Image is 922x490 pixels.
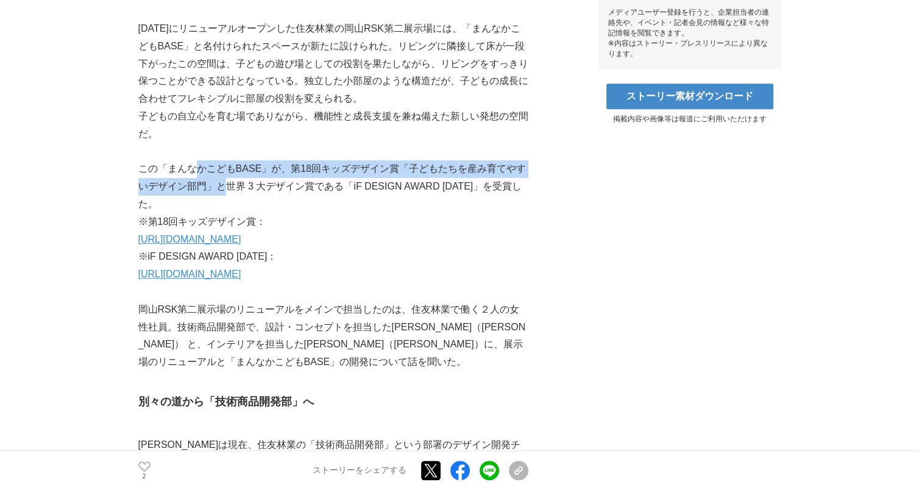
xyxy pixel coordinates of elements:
[313,466,406,477] p: ストーリーをシェアする
[598,114,781,124] p: 掲載内容や画像等は報道にご利用いただけます
[138,248,528,266] p: ※iF DESIGN AWARD [DATE]：
[138,160,528,213] p: この「まんなかこどもBASE」が、第18回キッズデザイン賞「子どもたちを産み育てやすいデザイン部門」と世界 3 大デザイン賞である「iF DESIGN AWARD [DATE]」を受賞した。
[138,108,528,143] p: 子どもの自立心を育む場でありながら、機能性と成長支援を兼ね備えた新しい発想の空間だ。
[138,234,241,244] a: [URL][DOMAIN_NAME]
[138,213,528,231] p: ※第18回キッズデザイン賞：
[608,7,771,59] div: メディアユーザー登録を行うと、企業担当者の連絡先や、イベント・記者会見の情報など様々な特記情報を閲覧できます。 ※内容はストーリー・プレスリリースにより異なります。
[138,269,241,279] a: [URL][DOMAIN_NAME]
[606,83,773,109] a: ストーリー素材ダウンロード
[138,20,528,108] p: [DATE]にリニューアルオープンした住友林業の岡山RSK第二展示場には、「まんなかこどもBASE」と名付けられたスペースが新たに設けられた。リビングに隣接して床が一段下がったこの空間は、子ども...
[138,301,528,371] p: 岡山RSK第二展示場のリニューアルをメインで担当したのは、住友林業で働く２人の女性社員。技術商品開発部で、設計・コンセプトを担当した[PERSON_NAME]（[PERSON_NAME]） と、...
[138,393,528,411] h3: 別々の道から「技術商品開発部」へ
[138,474,151,480] p: 2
